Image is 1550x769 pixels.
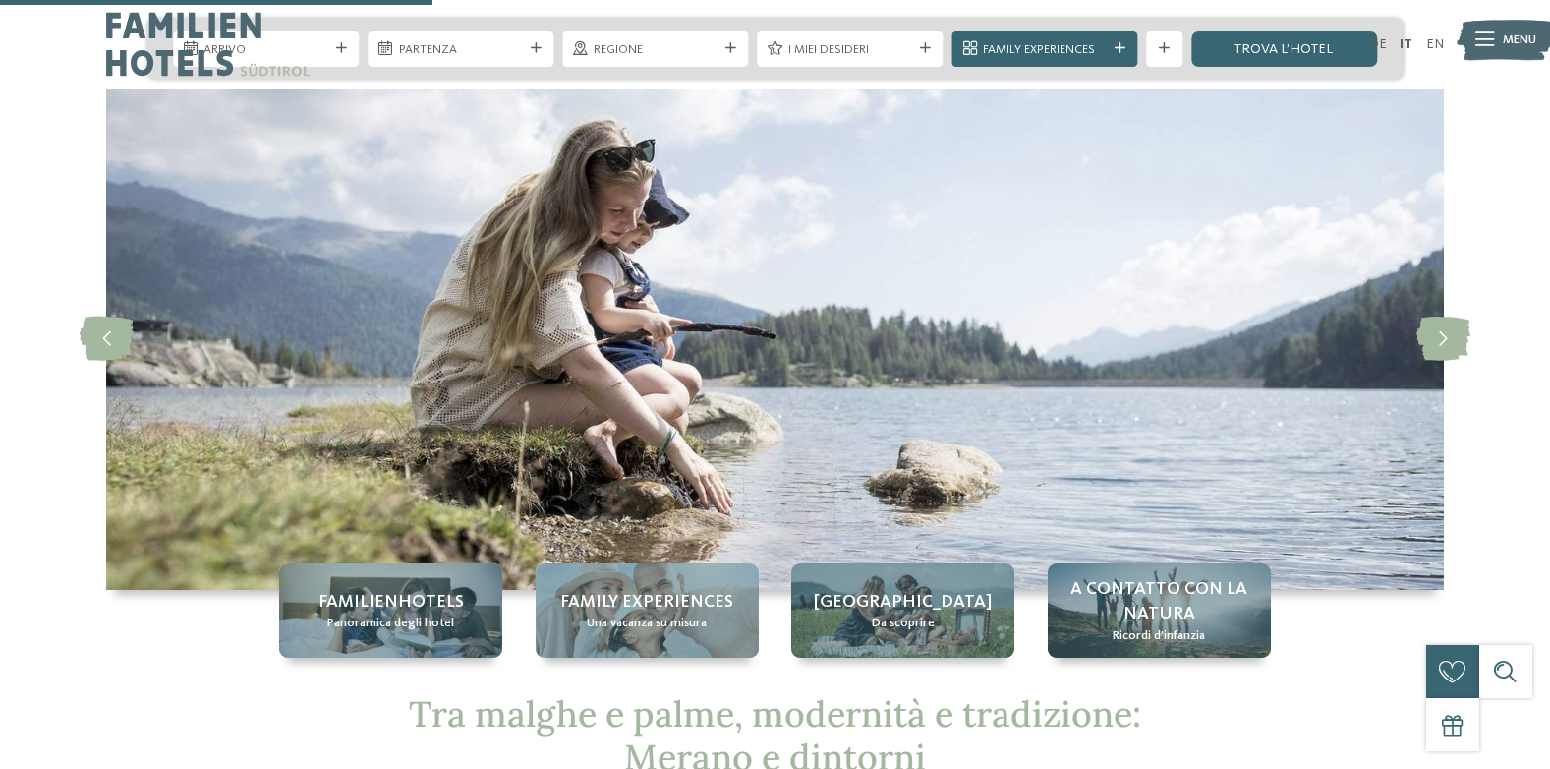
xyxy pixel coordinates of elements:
[872,615,935,632] span: Da scoprire
[814,590,992,615] span: [GEOGRAPHIC_DATA]
[1065,577,1253,626] span: A contatto con la natura
[560,590,733,615] span: Family experiences
[1113,627,1205,645] span: Ricordi d’infanzia
[1368,37,1387,51] a: DE
[791,563,1014,658] a: Family hotel a Merano: varietà allo stato puro! [GEOGRAPHIC_DATA] Da scoprire
[318,590,464,615] span: Familienhotels
[1048,563,1271,658] a: Family hotel a Merano: varietà allo stato puro! A contatto con la natura Ricordi d’infanzia
[536,563,759,658] a: Family hotel a Merano: varietà allo stato puro! Family experiences Una vacanza su misura
[587,615,707,632] span: Una vacanza su misura
[1503,31,1536,49] span: Menu
[1400,37,1412,51] a: IT
[1426,37,1444,51] a: EN
[106,89,1444,590] img: Family hotel a Merano: varietà allo stato puro!
[327,615,454,632] span: Panoramica degli hotel
[279,563,502,658] a: Family hotel a Merano: varietà allo stato puro! Familienhotels Panoramica degli hotel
